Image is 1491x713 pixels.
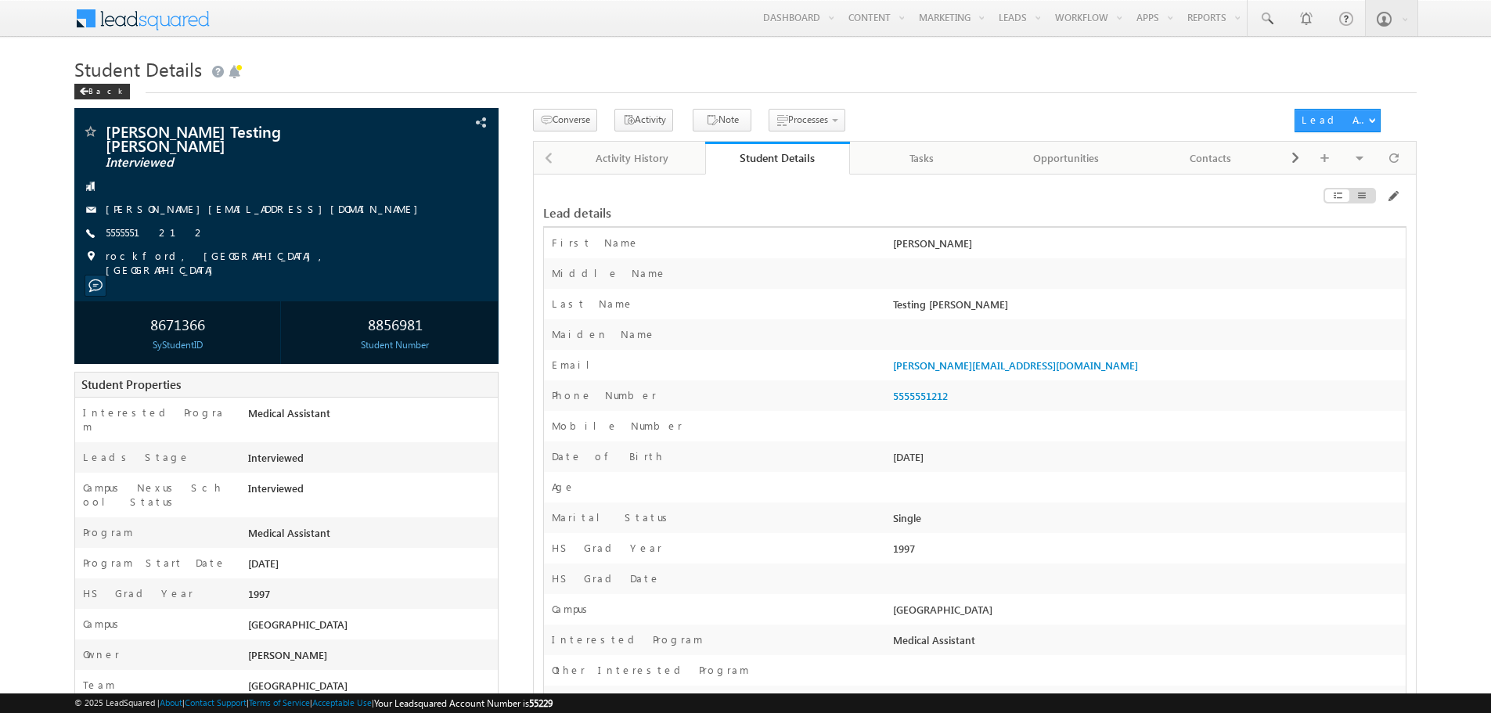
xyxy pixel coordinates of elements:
[889,449,1406,471] div: [DATE]
[312,697,372,708] a: Acceptable Use
[889,297,1406,319] div: Testing [PERSON_NAME]
[106,249,453,277] span: rockford, [GEOGRAPHIC_DATA], [GEOGRAPHIC_DATA]
[552,236,639,250] label: First Name
[83,617,124,631] label: Campus
[1007,149,1125,167] div: Opportunities
[889,632,1406,654] div: Medical Assistant
[552,358,602,372] label: Email
[552,541,662,555] label: HS Grad Year
[552,388,657,402] label: Phone Number
[614,109,673,131] button: Activity
[705,142,850,175] a: Student Details
[1139,142,1284,175] a: Contacts
[78,309,276,338] div: 8671366
[552,602,593,616] label: Campus
[83,450,190,464] label: Leads Stage
[81,376,181,392] span: Student Properties
[552,327,656,341] label: Maiden Name
[106,124,371,152] span: [PERSON_NAME] Testing [PERSON_NAME]
[1295,109,1381,132] button: Lead Actions
[83,481,228,509] label: Campus Nexus School Status
[889,602,1406,624] div: [GEOGRAPHIC_DATA]
[106,155,371,171] span: Interviewed
[543,206,1111,220] div: Lead details
[244,481,498,502] div: Interviewed
[83,525,133,539] label: Program
[83,586,193,600] label: HS Grad Year
[248,648,327,661] span: [PERSON_NAME]
[74,83,138,96] a: Back
[995,142,1140,175] a: Opportunities
[769,109,845,131] button: Processes
[788,113,828,125] span: Processes
[850,142,995,175] a: Tasks
[552,449,664,463] label: Date of Birth
[74,84,130,99] div: Back
[552,480,575,494] label: Age
[74,56,202,81] span: Student Details
[552,266,667,280] label: Middle Name
[296,338,494,352] div: Student Number
[552,419,682,433] label: Mobile Number
[693,109,751,131] button: Note
[185,697,247,708] a: Contact Support
[1151,149,1270,167] div: Contacts
[893,389,948,402] a: 5555551212
[889,236,1406,257] div: [PERSON_NAME]
[244,556,498,578] div: [DATE]
[83,405,228,434] label: Interested Program
[893,358,1138,372] a: [PERSON_NAME][EMAIL_ADDRESS][DOMAIN_NAME]
[552,571,661,585] label: HS Grad Date
[296,309,494,338] div: 8856981
[244,525,498,547] div: Medical Assistant
[529,697,553,709] span: 55229
[863,149,981,167] div: Tasks
[560,142,705,175] a: Activity History
[160,697,182,708] a: About
[249,697,310,708] a: Terms of Service
[552,297,634,311] label: Last Name
[244,405,498,427] div: Medical Assistant
[533,109,597,131] button: Converse
[552,510,673,524] label: Marital Status
[83,556,226,570] label: Program Start Date
[374,697,553,709] span: Your Leadsquared Account Number is
[717,150,838,165] div: Student Details
[106,225,206,239] a: 5555551212
[573,149,691,167] div: Activity History
[83,647,120,661] label: Owner
[244,617,498,639] div: [GEOGRAPHIC_DATA]
[83,678,115,692] label: Team
[889,541,1406,563] div: 1997
[244,678,498,700] div: [GEOGRAPHIC_DATA]
[244,450,498,472] div: Interviewed
[74,696,553,711] span: © 2025 LeadSquared | | | | |
[552,663,749,677] label: Other Interested Program
[78,338,276,352] div: SyStudentID
[1302,113,1368,127] div: Lead Actions
[889,510,1406,532] div: Single
[552,632,703,646] label: Interested Program
[106,202,426,215] a: [PERSON_NAME][EMAIL_ADDRESS][DOMAIN_NAME]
